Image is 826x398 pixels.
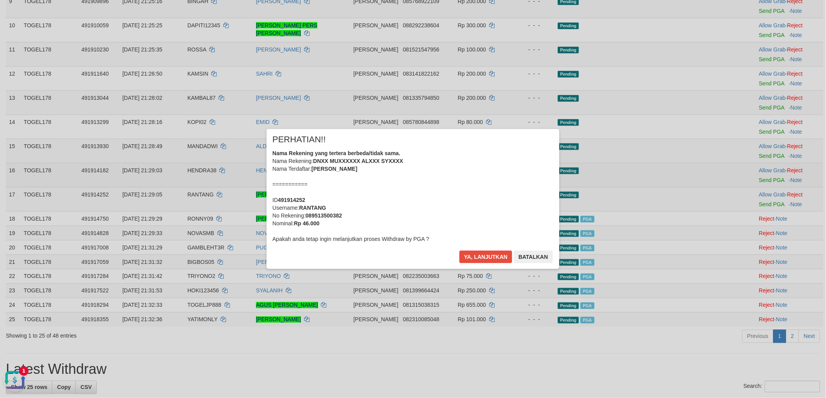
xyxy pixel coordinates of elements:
b: [PERSON_NAME] [312,166,357,172]
b: Rp 46.000 [294,220,319,226]
button: Open LiveChat chat widget [3,3,27,27]
button: Batalkan [514,251,553,263]
span: PERHATIAN!! [272,136,326,143]
b: Nama Rekening yang tertera berbeda/tidak sama. [272,150,401,156]
div: Nama Rekening: Nama Terdaftar: =========== ID Username: No Rekening: Nominal: Apakah anda tetap i... [272,149,554,243]
div: New messages notification [19,1,28,11]
button: Ya, lanjutkan [459,251,513,263]
b: 491914252 [278,197,305,203]
b: DNXX MUXXXXXX ALXXX SYXXXX [313,158,403,164]
b: 089513500382 [306,212,342,219]
b: RANTANG [299,205,326,211]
